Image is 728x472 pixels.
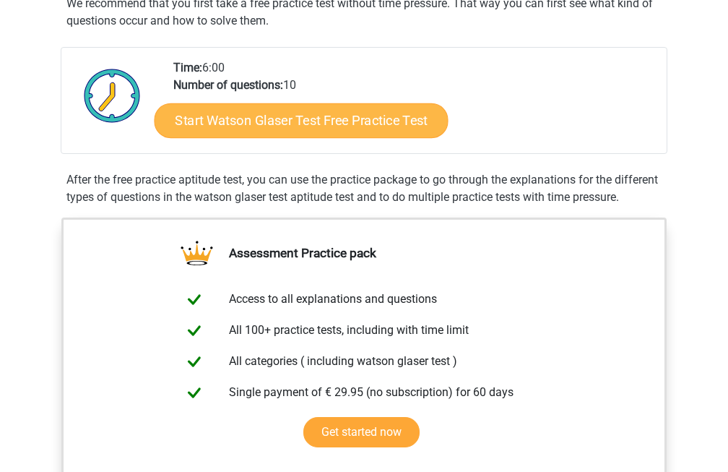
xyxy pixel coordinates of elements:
b: Number of questions: [173,78,283,92]
div: 6:00 10 [162,59,666,153]
div: After the free practice aptitude test, you can use the practice package to go through the explana... [61,171,667,206]
a: Start Watson Glaser Test Free Practice Test [155,103,448,138]
b: Time: [173,61,202,74]
a: Get started now [303,417,420,447]
img: Clock [76,59,149,132]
